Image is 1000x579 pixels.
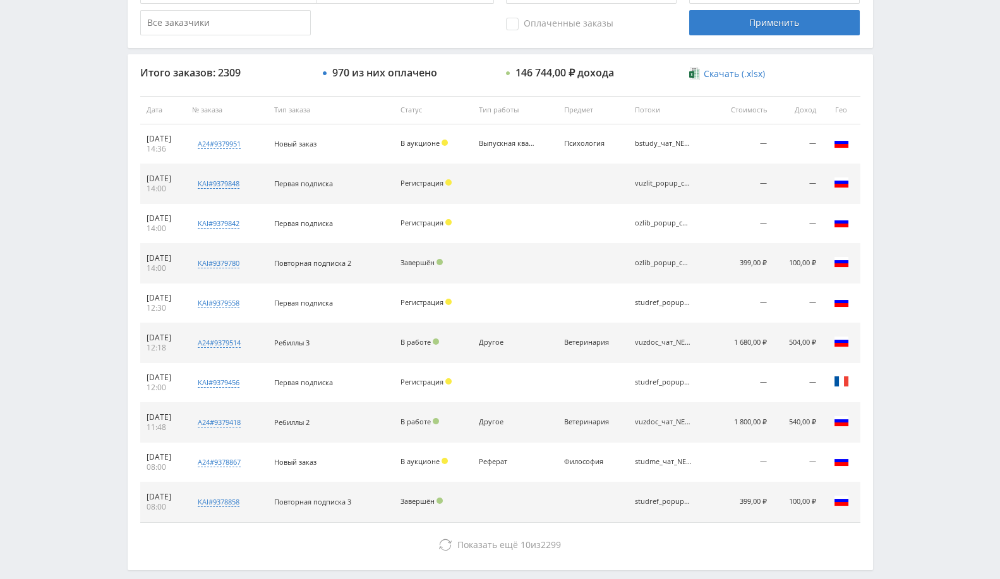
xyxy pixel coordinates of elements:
[564,338,621,347] div: Ветеринария
[147,373,179,383] div: [DATE]
[714,164,774,204] td: —
[834,215,849,230] img: rus.png
[394,96,473,124] th: Статус
[773,164,822,204] td: —
[714,124,774,164] td: —
[274,378,333,387] span: Первая подписка
[773,284,822,323] td: —
[147,343,179,353] div: 12:18
[834,334,849,349] img: rus.png
[473,96,558,124] th: Тип работы
[714,244,774,284] td: 399,00 ₽
[773,403,822,443] td: 540,00 ₽
[521,539,531,551] span: 10
[198,218,239,229] div: kai#9379842
[401,377,443,386] span: Регистрация
[834,374,849,389] img: fra.png
[714,96,774,124] th: Стоимость
[635,338,692,347] div: vuzdoc_чат_NEW_round
[274,457,316,467] span: Новый заказ
[147,492,179,502] div: [DATE]
[564,418,621,426] div: Ветеринария
[274,417,310,427] span: Ребиллы 2
[274,497,351,506] span: Повторная подписка 3
[714,403,774,443] td: 1 800,00 ₽
[714,284,774,323] td: —
[274,258,351,268] span: Повторная подписка 2
[445,179,452,186] span: Холд
[834,135,849,150] img: rus.png
[714,443,774,482] td: —
[564,458,621,466] div: Философия
[401,258,435,267] span: Завершён
[834,453,849,469] img: rus.png
[147,174,179,184] div: [DATE]
[834,493,849,508] img: rus.png
[198,139,241,149] div: a24#9379951
[140,10,311,35] input: Все заказчики
[834,414,849,429] img: rus.png
[515,67,614,78] div: 146 744,00 ₽ дохода
[198,179,239,189] div: kai#9379848
[332,67,437,78] div: 970 из них оплачено
[274,139,316,148] span: Новый заказ
[773,96,822,124] th: Доход
[433,338,439,345] span: Подтвержден
[564,140,621,148] div: Психология
[689,10,860,35] div: Применить
[198,258,239,268] div: kai#9379780
[442,140,448,146] span: Холд
[714,482,774,522] td: 399,00 ₽
[714,204,774,244] td: —
[773,363,822,403] td: —
[147,383,179,393] div: 12:00
[442,458,448,464] span: Холд
[401,417,431,426] span: В работе
[140,67,311,78] div: Итого заказов: 2309
[147,502,179,512] div: 08:00
[401,337,431,347] span: В работе
[506,18,613,30] span: Оплаченные заказы
[635,299,692,307] div: studref_popup_copypast
[274,179,333,188] span: Первая подписка
[274,298,333,307] span: Первая подписка
[401,457,440,466] span: В аукционе
[773,323,822,363] td: 504,00 ₽
[629,96,714,124] th: Потоки
[147,253,179,263] div: [DATE]
[147,462,179,472] div: 08:00
[635,140,692,148] div: bstudy_чат_NEW_round
[558,96,629,124] th: Предмет
[635,259,692,267] div: ozlib_popup_copypast
[773,244,822,284] td: 100,00 ₽
[147,333,179,343] div: [DATE]
[445,378,452,385] span: Холд
[689,68,765,80] a: Скачать (.xlsx)
[147,184,179,194] div: 14:00
[147,134,179,144] div: [DATE]
[198,298,239,308] div: kai#9379558
[147,452,179,462] div: [DATE]
[401,297,443,307] span: Регистрация
[773,204,822,244] td: —
[479,458,536,466] div: Реферат
[704,69,765,79] span: Скачать (.xlsx)
[714,363,774,403] td: —
[147,293,179,303] div: [DATE]
[437,259,443,265] span: Подтвержден
[433,418,439,424] span: Подтвержден
[401,496,435,506] span: Завершён
[834,175,849,190] img: rus.png
[198,497,239,507] div: kai#9378858
[140,96,186,124] th: Дата
[147,303,179,313] div: 12:30
[457,539,518,551] span: Показать ещё
[147,422,179,433] div: 11:48
[635,378,692,386] div: studref_popup_copypast
[198,457,241,467] div: a24#9378867
[147,263,179,273] div: 14:00
[198,378,239,388] div: kai#9379456
[268,96,394,124] th: Тип заказа
[198,338,241,348] div: a24#9379514
[401,218,443,227] span: Регистрация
